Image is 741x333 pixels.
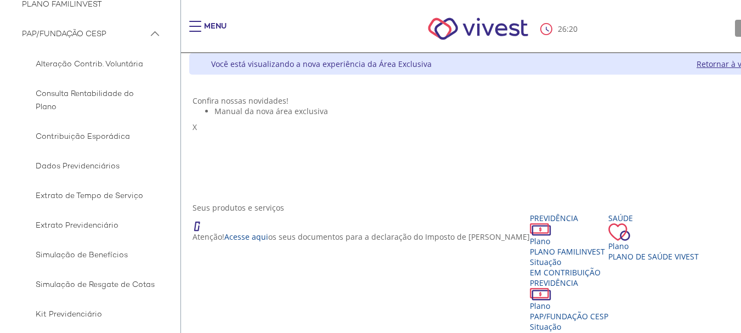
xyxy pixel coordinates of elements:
span: Alteração Contrib. Voluntária [22,57,155,70]
span: X [193,122,197,132]
span: PAP/FUNDAÇÃO CESP [530,311,608,321]
a: Previdência PlanoPLANO FAMILINVEST SituaçãoEM CONTRIBUIÇÃO [530,213,608,278]
span: EM CONTRIBUIÇÃO [530,267,601,278]
span: Simulação de Benefícios [22,248,155,261]
div: Menu [204,21,227,43]
p: Atenção! os seus documentos para a declaração do Imposto de [PERSON_NAME] [193,232,530,242]
span: Manual da nova área exclusiva [214,106,328,116]
div: Situação [530,321,608,332]
span: Plano de Saúde VIVEST [608,251,699,262]
span: Consulta Rentabilidade do Plano [22,87,155,113]
div: Saúde [608,213,699,223]
div: Plano [608,241,699,251]
span: PLANO FAMILINVEST [530,246,605,257]
div: Você está visualizando a nova experiência da Área Exclusiva [211,59,432,69]
span: 20 [569,24,578,34]
a: Saúde PlanoPlano de Saúde VIVEST [608,213,699,262]
img: ico_atencao.png [193,213,211,232]
img: Vivest [416,5,540,52]
img: ico_coracao.png [608,223,630,241]
div: Previdência [530,213,608,223]
span: Kit Previdenciário [22,307,155,320]
span: Dados Previdenciários [22,159,155,172]
span: 26 [558,24,567,34]
img: ico_dinheiro.png [530,288,551,301]
div: Plano [530,301,608,311]
div: Previdência [530,278,608,288]
span: Simulação de Resgate de Cotas [22,278,155,291]
a: Acesse aqui [224,232,268,242]
span: Extrato de Tempo de Serviço [22,189,155,202]
div: : [540,23,580,35]
img: ico_dinheiro.png [530,223,551,236]
span: Contribuição Esporádica [22,129,155,143]
span: PAP/FUNDAÇÃO CESP [22,27,148,41]
span: Extrato Previdenciário [22,218,155,232]
div: Plano [530,236,608,246]
div: Situação [530,257,608,267]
